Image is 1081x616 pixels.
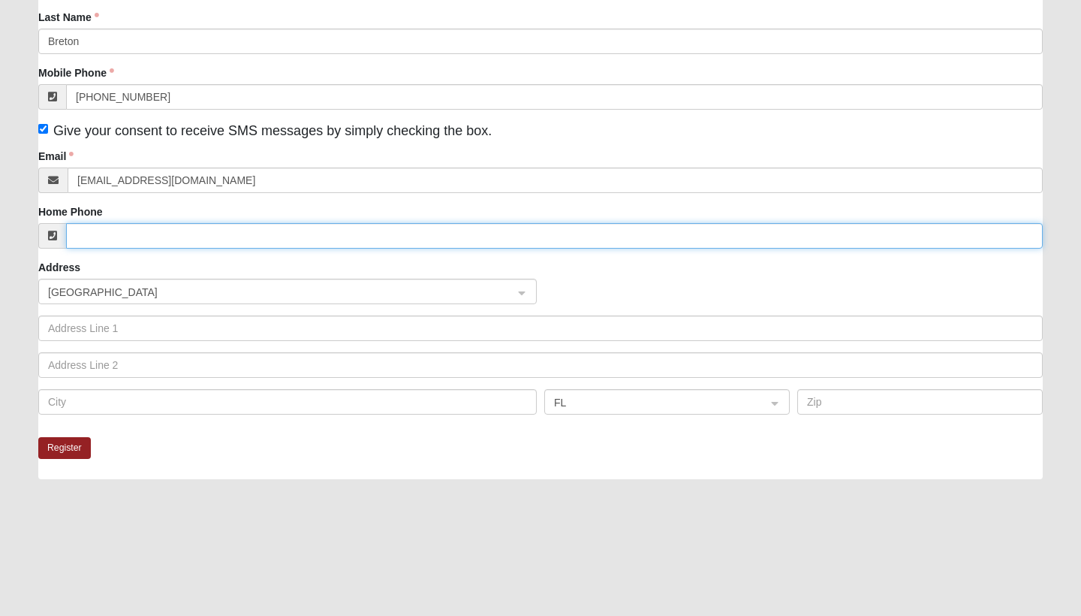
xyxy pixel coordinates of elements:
label: Email [38,149,74,164]
span: Give your consent to receive SMS messages by simply checking the box. [53,123,492,138]
span: United States [48,284,500,300]
label: Address [38,260,80,275]
input: Zip [797,389,1043,415]
label: Last Name [38,10,99,25]
input: Address Line 2 [38,352,1043,378]
input: City [38,389,537,415]
button: Register [38,437,91,459]
label: Mobile Phone [38,65,114,80]
label: Home Phone [38,204,103,219]
input: Address Line 1 [38,316,1043,341]
span: FL [554,394,753,411]
input: Give your consent to receive SMS messages by simply checking the box. [38,124,48,134]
